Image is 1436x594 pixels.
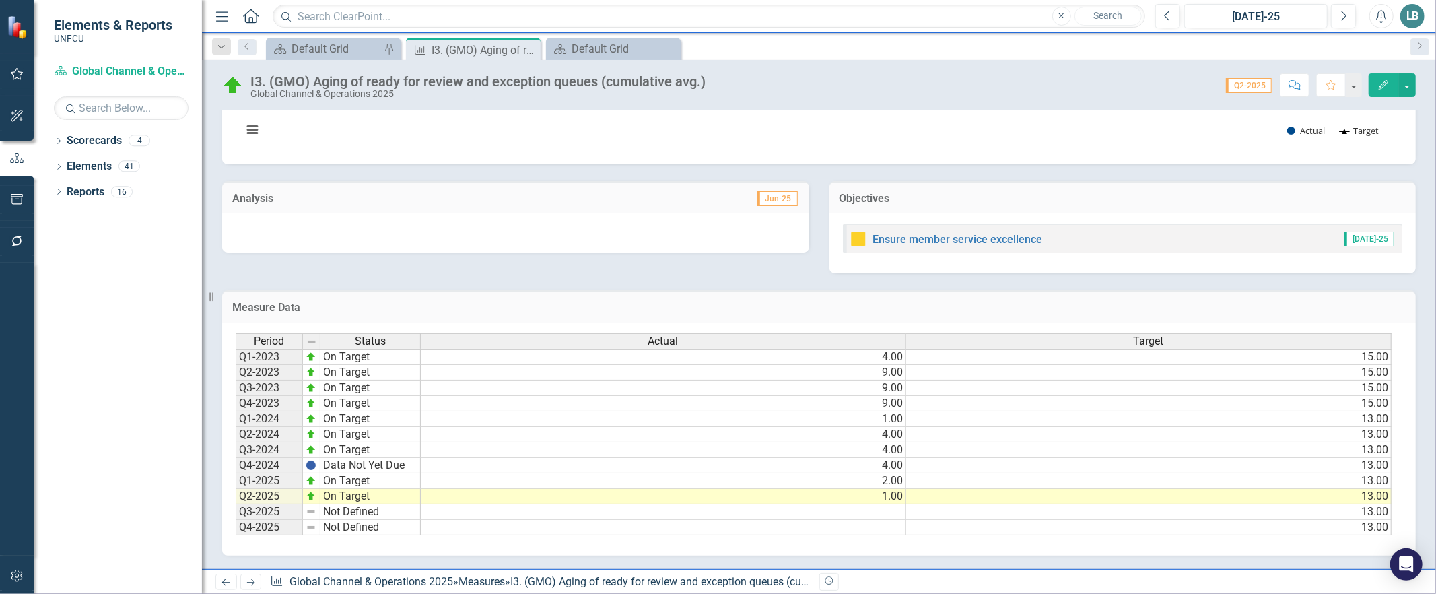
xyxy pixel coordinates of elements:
td: On Target [320,427,421,442]
td: 4.00 [421,427,906,442]
h3: Analysis [232,193,513,205]
h3: Objectives [840,193,1406,205]
td: 1.00 [421,411,906,427]
td: 15.00 [906,349,1392,365]
div: [DATE]-25 [1189,9,1323,25]
a: Default Grid [269,40,380,57]
td: 15.00 [906,365,1392,381]
span: Elements & Reports [54,17,172,33]
a: Global Channel & Operations 2025 [54,64,189,79]
div: » » [270,574,809,590]
img: zOikAAAAAElFTkSuQmCC [306,352,316,362]
td: Q3-2024 [236,442,303,458]
td: 4.00 [421,349,906,365]
td: 13.00 [906,489,1392,504]
td: 13.00 [906,504,1392,520]
img: BgCOk07PiH71IgAAAABJRU5ErkJggg== [306,460,316,471]
span: Jun-25 [757,191,798,206]
td: 13.00 [906,427,1392,442]
button: [DATE]-25 [1184,4,1328,28]
td: On Target [320,381,421,396]
td: 9.00 [421,396,906,411]
td: 9.00 [421,381,906,396]
td: Q4-2023 [236,396,303,411]
div: I3. (GMO) Aging of ready for review and exception queues (cumulative avg.) [510,575,869,588]
td: 15.00 [906,396,1392,411]
img: zOikAAAAAElFTkSuQmCC [306,398,316,409]
a: Global Channel & Operations 2025 [289,575,453,588]
text: Actual [1300,125,1325,137]
img: zOikAAAAAElFTkSuQmCC [306,367,316,378]
div: 41 [118,161,140,172]
span: Search [1093,10,1122,21]
img: zOikAAAAAElFTkSuQmCC [306,475,316,486]
td: Not Defined [320,520,421,535]
text: Target [1353,125,1379,137]
div: 4 [129,135,150,147]
img: zOikAAAAAElFTkSuQmCC [306,383,316,393]
td: Q3-2025 [236,504,303,520]
button: LB [1400,4,1425,28]
td: On Target [320,473,421,489]
img: 8DAGhfEEPCf229AAAAAElFTkSuQmCC [306,522,316,533]
button: Show Target [1340,125,1379,137]
img: 8DAGhfEEPCf229AAAAAElFTkSuQmCC [306,506,316,517]
td: On Target [320,442,421,458]
td: Q1-2024 [236,411,303,427]
img: ClearPoint Strategy [7,15,30,39]
button: Show Actual [1287,125,1325,137]
td: Q1-2025 [236,473,303,489]
td: 13.00 [906,442,1392,458]
td: On Target [320,396,421,411]
a: Scorecards [67,133,122,149]
small: UNFCU [54,33,172,44]
img: zOikAAAAAElFTkSuQmCC [306,429,316,440]
td: Q2-2025 [236,489,303,504]
div: I3. (GMO) Aging of ready for review and exception queues (cumulative avg.) [432,42,537,59]
td: 4.00 [421,458,906,473]
td: 2.00 [421,473,906,489]
td: Q2-2024 [236,427,303,442]
img: On Target [222,75,244,96]
a: Default Grid [549,40,677,57]
td: On Target [320,365,421,381]
td: On Target [320,349,421,365]
span: [DATE]-25 [1344,232,1394,246]
button: View chart menu, Chart [242,120,261,139]
span: Period [254,335,285,348]
img: zOikAAAAAElFTkSuQmCC [306,444,316,455]
input: Search ClearPoint... [273,5,1145,28]
td: On Target [320,411,421,427]
div: Global Channel & Operations 2025 [250,89,706,99]
div: 16 [111,186,133,197]
td: Data Not Yet Due [320,458,421,473]
td: 13.00 [906,520,1392,535]
td: 13.00 [906,458,1392,473]
div: Open Intercom Messenger [1390,548,1423,581]
td: 9.00 [421,365,906,381]
img: zOikAAAAAElFTkSuQmCC [306,491,316,502]
td: Q2-2023 [236,365,303,381]
span: Actual [648,335,679,348]
div: Default Grid [292,40,380,57]
h3: Measure Data [232,302,1406,314]
td: 4.00 [421,442,906,458]
td: 13.00 [906,411,1392,427]
img: 8DAGhfEEPCf229AAAAAElFTkSuQmCC [306,337,317,348]
a: Measures [458,575,505,588]
td: Q3-2023 [236,381,303,396]
td: 1.00 [421,489,906,504]
a: Reports [67,185,104,200]
input: Search Below... [54,96,189,120]
td: Q4-2024 [236,458,303,473]
td: Q4-2025 [236,520,303,535]
td: Q1-2023 [236,349,303,365]
span: Q2-2025 [1226,78,1272,93]
span: Status [355,335,386,348]
td: On Target [320,489,421,504]
a: Elements [67,159,112,174]
button: Search [1074,7,1142,26]
img: Caution [850,231,866,247]
div: Default Grid [572,40,677,57]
